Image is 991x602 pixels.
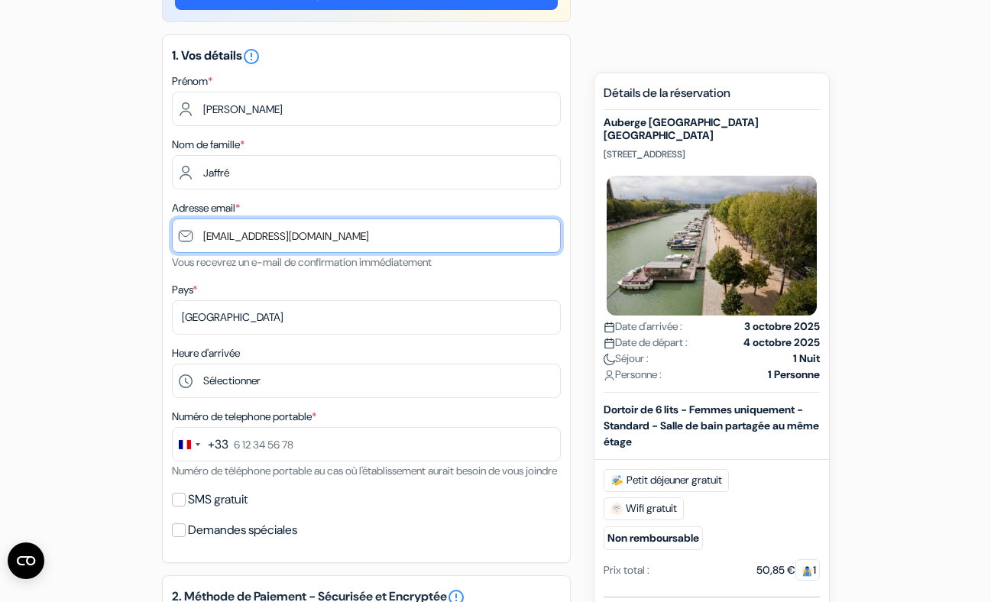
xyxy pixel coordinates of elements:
[188,489,248,510] label: SMS gratuit
[604,354,615,365] img: moon.svg
[172,47,561,66] h5: 1. Vos détails
[172,255,432,269] small: Vous recevrez un e-mail de confirmation immédiatement
[604,338,615,349] img: calendar.svg
[604,319,682,335] span: Date d'arrivée :
[172,409,316,425] label: Numéro de telephone portable
[610,503,623,515] img: free_wifi.svg
[8,542,44,579] button: Ouvrir le widget CMP
[604,148,820,160] p: [STREET_ADDRESS]
[172,200,240,216] label: Adresse email
[802,565,813,577] img: guest.svg
[242,47,261,66] i: error_outline
[172,464,557,477] small: Numéro de téléphone portable au cas où l'établissement aurait besoin de vous joindre
[793,351,820,367] strong: 1 Nuit
[795,559,820,581] span: 1
[604,351,649,367] span: Séjour :
[744,319,820,335] strong: 3 octobre 2025
[188,519,297,541] label: Demandes spéciales
[610,474,623,487] img: free_breakfast.svg
[172,137,245,153] label: Nom de famille
[172,218,561,253] input: Entrer adresse e-mail
[172,73,212,89] label: Prénom
[172,345,240,361] label: Heure d'arrivée
[242,47,261,63] a: error_outline
[604,86,820,110] h5: Détails de la réservation
[604,370,615,381] img: user_icon.svg
[604,469,729,492] span: Petit déjeuner gratuit
[604,367,662,383] span: Personne :
[208,435,228,454] div: +33
[604,335,688,351] span: Date de départ :
[172,427,561,461] input: 6 12 34 56 78
[604,322,615,333] img: calendar.svg
[604,497,684,520] span: Wifi gratuit
[604,403,819,448] b: Dortoir de 6 lits - Femmes uniquement - Standard - Salle de bain partagée au même étage
[743,335,820,351] strong: 4 octobre 2025
[604,562,649,578] div: Prix total :
[756,562,820,578] div: 50,85 €
[604,526,703,550] small: Non remboursable
[604,116,820,142] h5: Auberge [GEOGRAPHIC_DATA] [GEOGRAPHIC_DATA]
[172,92,561,126] input: Entrez votre prénom
[768,367,820,383] strong: 1 Personne
[172,155,561,189] input: Entrer le nom de famille
[172,282,197,298] label: Pays
[173,428,228,461] button: Change country, selected France (+33)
